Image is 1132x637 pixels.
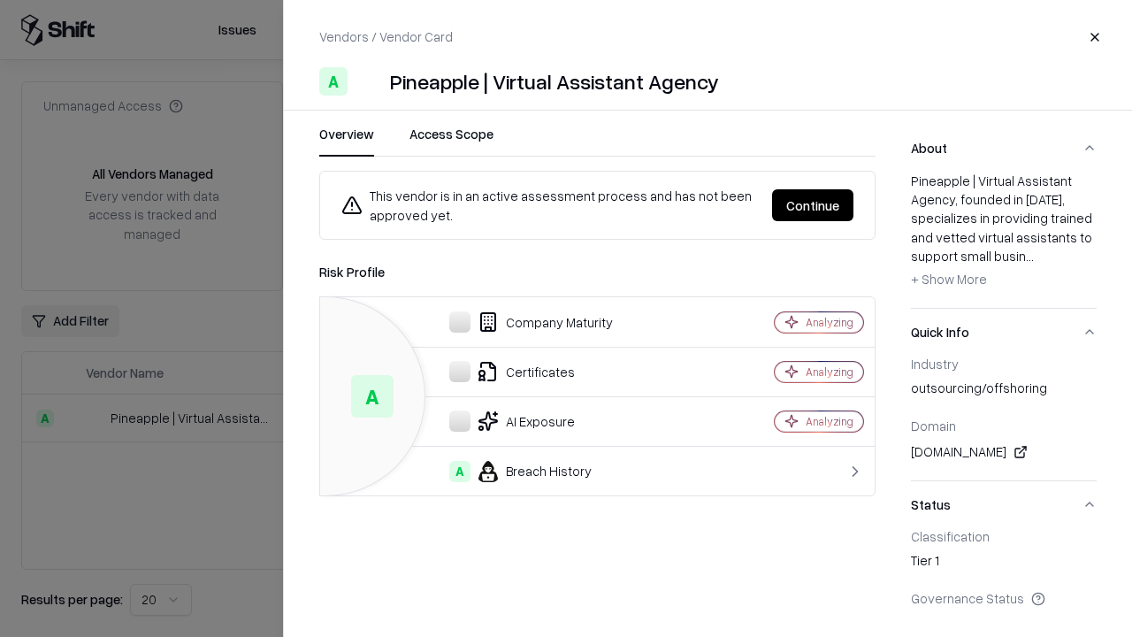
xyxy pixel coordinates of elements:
div: A [351,375,394,418]
div: Quick Info [911,356,1097,480]
div: A [319,67,348,96]
span: ... [1026,248,1034,264]
img: Pineapple | Virtual Assistant Agency [355,67,383,96]
div: Company Maturity [334,311,713,333]
button: Continue [772,189,853,221]
button: Quick Info [911,309,1097,356]
div: Analyzing [806,414,853,429]
div: Tier 1 [911,551,1097,576]
div: This vendor is in an active assessment process and has not been approved yet. [341,186,758,225]
p: Vendors / Vendor Card [319,27,453,46]
button: Access Scope [409,125,493,157]
span: + Show More [911,271,987,287]
div: Domain [911,418,1097,434]
div: Breach History [334,461,713,482]
div: outsourcing/offshoring [911,379,1097,403]
button: + Show More [911,265,987,294]
div: Governance Status [911,590,1097,606]
div: Industry [911,356,1097,372]
div: About [911,172,1097,308]
div: Pineapple | Virtual Assistant Agency, founded in [DATE], specializes in providing trained and vet... [911,172,1097,294]
div: Certificates [334,361,713,382]
div: AI Exposure [334,411,713,432]
div: A [449,461,470,482]
button: About [911,125,1097,172]
div: Pineapple | Virtual Assistant Agency [390,67,719,96]
button: Overview [319,125,374,157]
div: Analyzing [806,365,853,380]
button: Status [911,481,1097,528]
div: [DOMAIN_NAME] [911,441,1097,463]
div: Classification [911,528,1097,544]
div: Analyzing [806,315,853,330]
div: Risk Profile [319,261,876,282]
